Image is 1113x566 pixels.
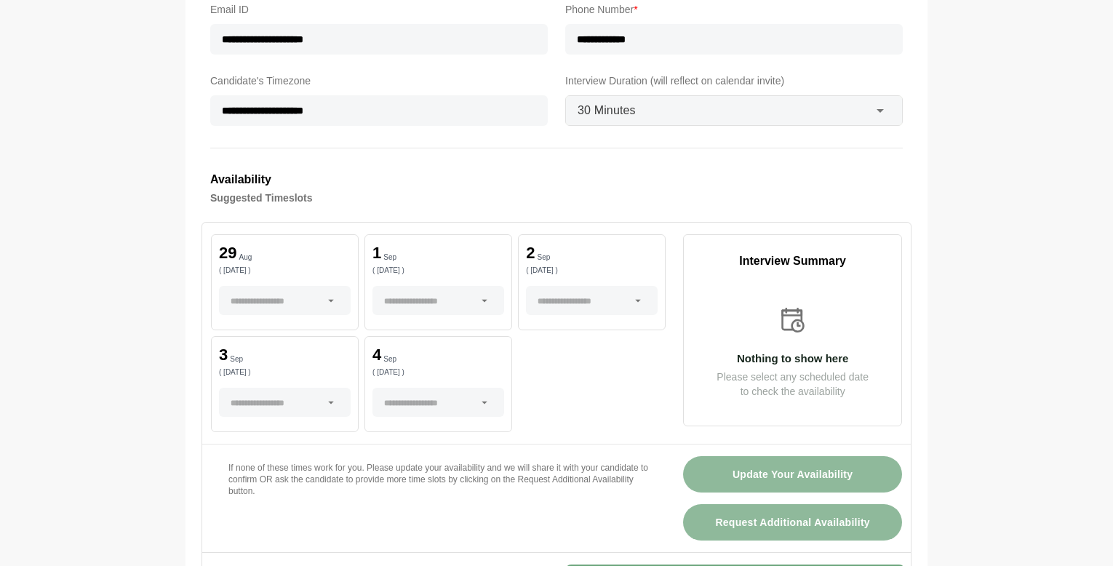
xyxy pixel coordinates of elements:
[219,267,351,274] p: ( [DATE] )
[219,369,351,376] p: ( [DATE] )
[683,456,902,493] button: Update Your Availability
[578,101,636,120] span: 30 Minutes
[210,170,903,189] h3: Availability
[526,245,535,261] p: 2
[230,356,243,363] p: Sep
[383,356,396,363] p: Sep
[372,267,504,274] p: ( [DATE] )
[684,353,901,364] p: Nothing to show here
[683,504,902,541] button: Request Additional Availability
[210,1,548,18] label: Email ID
[383,254,396,261] p: Sep
[372,347,381,363] p: 4
[778,305,808,335] img: calender
[228,462,648,497] p: If none of these times work for you. Please update your availability and we will share it with yo...
[684,370,901,399] p: Please select any scheduled date to check the availability
[565,72,903,89] label: Interview Duration (will reflect on calendar invite)
[219,347,228,363] p: 3
[684,252,901,270] p: Interview Summary
[210,72,548,89] label: Candidate's Timezone
[219,245,236,261] p: 29
[372,245,381,261] p: 1
[526,267,658,274] p: ( [DATE] )
[372,369,504,376] p: ( [DATE] )
[239,254,252,261] p: Aug
[565,1,903,18] label: Phone Number
[537,254,550,261] p: Sep
[210,189,903,207] h4: Suggested Timeslots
